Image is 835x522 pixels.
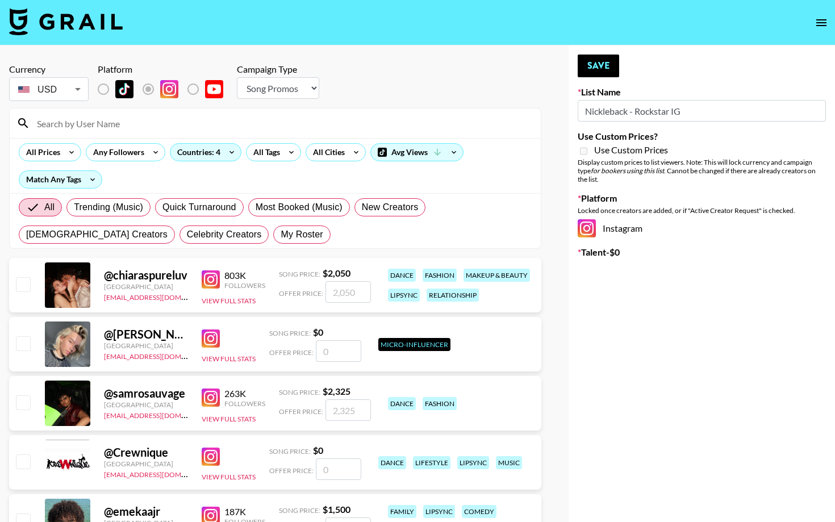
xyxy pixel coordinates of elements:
[269,466,314,475] span: Offer Price:
[371,144,463,161] div: Avg Views
[224,399,265,408] div: Followers
[104,282,188,291] div: [GEOGRAPHIC_DATA]
[104,468,218,479] a: [EMAIL_ADDRESS][DOMAIN_NAME]
[306,144,347,161] div: All Cities
[388,397,416,410] div: dance
[98,64,232,75] div: Platform
[325,399,371,421] input: 2,325
[74,201,143,214] span: Trending (Music)
[313,445,323,456] strong: $ 0
[413,456,450,469] div: lifestyle
[202,389,220,407] img: Instagram
[496,456,522,469] div: music
[202,270,220,289] img: Instagram
[104,341,188,350] div: [GEOGRAPHIC_DATA]
[104,409,218,420] a: [EMAIL_ADDRESS][DOMAIN_NAME]
[187,228,262,241] span: Celebrity Creators
[279,407,323,416] span: Offer Price:
[237,64,319,75] div: Campaign Type
[578,158,826,183] div: Display custom prices to list viewers. Note: This will lock currency and campaign type . Cannot b...
[378,338,450,351] div: Micro-Influencer
[202,473,256,481] button: View Full Stats
[362,201,419,214] span: New Creators
[313,327,323,337] strong: $ 0
[202,329,220,348] img: Instagram
[104,445,188,460] div: @ Crewnique
[279,289,323,298] span: Offer Price:
[202,354,256,363] button: View Full Stats
[578,247,826,258] label: Talent - $ 0
[224,270,265,281] div: 803K
[104,327,188,341] div: @ [PERSON_NAME]
[578,219,826,237] div: Instagram
[104,268,188,282] div: @ chiaraspureluv
[281,228,323,241] span: My Roster
[202,448,220,466] img: Instagram
[104,386,188,400] div: @ samrosauvage
[464,269,530,282] div: makeup & beauty
[160,80,178,98] img: Instagram
[44,201,55,214] span: All
[162,201,236,214] span: Quick Turnaround
[202,297,256,305] button: View Full Stats
[591,166,664,175] em: for bookers using this list
[224,506,265,517] div: 187K
[279,506,320,515] span: Song Price:
[316,340,361,362] input: 0
[594,144,668,156] span: Use Custom Prices
[98,77,232,101] div: List locked to Instagram.
[316,458,361,480] input: 0
[378,456,406,469] div: dance
[256,201,343,214] span: Most Booked (Music)
[30,114,534,132] input: Search by User Name
[457,456,489,469] div: lipsync
[578,86,826,98] label: List Name
[9,64,89,75] div: Currency
[86,144,147,161] div: Any Followers
[279,270,320,278] span: Song Price:
[578,55,619,77] button: Save
[202,415,256,423] button: View Full Stats
[423,505,455,518] div: lipsync
[19,171,102,188] div: Match Any Tags
[462,505,496,518] div: comedy
[115,80,133,98] img: TikTok
[323,504,350,515] strong: $ 1,500
[578,206,826,215] div: Locked once creators are added, or if "Active Creator Request" is checked.
[9,8,123,35] img: Grail Talent
[170,144,241,161] div: Countries: 4
[104,400,188,409] div: [GEOGRAPHIC_DATA]
[104,350,218,361] a: [EMAIL_ADDRESS][DOMAIN_NAME]
[578,131,826,142] label: Use Custom Prices?
[11,80,86,99] div: USD
[269,329,311,337] span: Song Price:
[104,291,218,302] a: [EMAIL_ADDRESS][DOMAIN_NAME]
[269,348,314,357] span: Offer Price:
[423,397,457,410] div: fashion
[388,505,416,518] div: family
[269,447,311,456] span: Song Price:
[810,11,833,34] button: open drawer
[205,80,223,98] img: YouTube
[323,386,350,396] strong: $ 2,325
[427,289,479,302] div: relationship
[388,289,420,302] div: lipsync
[26,228,168,241] span: [DEMOGRAPHIC_DATA] Creators
[247,144,282,161] div: All Tags
[578,193,826,204] label: Platform
[19,144,62,161] div: All Prices
[423,269,457,282] div: fashion
[224,281,265,290] div: Followers
[104,504,188,519] div: @ emekaajr
[104,460,188,468] div: [GEOGRAPHIC_DATA]
[323,268,350,278] strong: $ 2,050
[279,388,320,396] span: Song Price:
[578,219,596,237] img: Instagram
[224,388,265,399] div: 263K
[388,269,416,282] div: dance
[325,281,371,303] input: 2,050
